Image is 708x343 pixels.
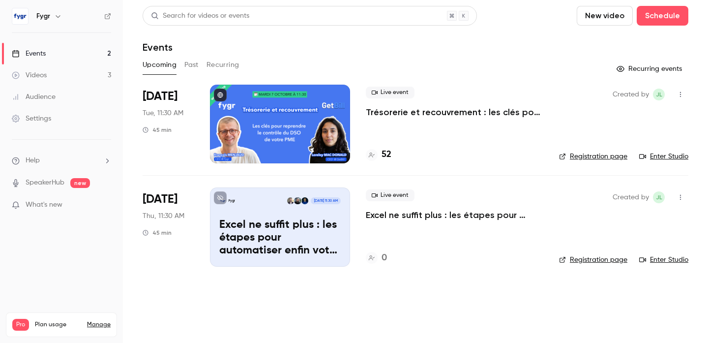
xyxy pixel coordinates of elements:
span: Plan usage [35,321,81,329]
button: Schedule [637,6,688,26]
iframe: Noticeable Trigger [99,201,111,210]
button: Recurring events [612,61,688,77]
a: Trésorerie et recouvrement : les clés pour reprendre le contrôle du DSO de votre PME [366,106,543,118]
span: Jl [656,89,662,100]
img: Jonathan Khalfa [294,197,301,204]
p: Fygr [229,198,235,203]
button: Upcoming [143,57,177,73]
span: Julie le Blanc [653,191,665,203]
div: Oct 23 Thu, 11:30 AM (Europe/Paris) [143,187,194,266]
span: [DATE] [143,191,177,207]
a: Enter Studio [639,255,688,265]
div: Audience [12,92,56,102]
a: Manage [87,321,111,329]
a: Registration page [559,255,627,265]
button: Past [184,57,199,73]
div: 45 min [143,229,172,237]
span: new [70,178,90,188]
a: Enter Studio [639,152,688,161]
a: Registration page [559,152,627,161]
img: Fygr [12,8,28,24]
li: help-dropdown-opener [12,156,111,166]
button: Recurring [206,57,239,73]
span: Tue, 11:30 AM [143,108,183,118]
h4: 0 [382,251,387,265]
span: [DATE] [143,89,177,104]
span: Created by [613,89,649,100]
h6: Fygr [36,11,50,21]
img: François Menjaud [301,197,308,204]
a: 0 [366,251,387,265]
a: Excel ne suffit plus : les étapes pour automatiser enfin votre pilotage financier.FygrFrançois Me... [210,187,350,266]
h4: 52 [382,148,391,161]
span: What's new [26,200,62,210]
div: Videos [12,70,47,80]
span: Thu, 11:30 AM [143,211,184,221]
p: Excel ne suffit plus : les étapes pour automatiser enfin votre pilotage financier. [219,219,341,257]
div: Oct 7 Tue, 11:30 AM (Europe/Paris) [143,85,194,163]
span: Pro [12,319,29,331]
img: Thomas Gazquez [287,197,294,204]
div: Events [12,49,46,59]
span: Help [26,156,40,166]
span: Created by [613,191,649,203]
span: [DATE] 11:30 AM [311,197,340,204]
div: 45 min [143,126,172,134]
span: Live event [366,87,414,98]
a: 52 [366,148,391,161]
span: Live event [366,189,414,201]
button: New video [577,6,633,26]
a: SpeakerHub [26,178,64,188]
h1: Events [143,41,173,53]
a: Excel ne suffit plus : les étapes pour automatiser enfin votre pilotage financier. [366,209,543,221]
span: Jl [656,191,662,203]
div: Search for videos or events [151,11,249,21]
div: Settings [12,114,51,124]
span: Julie le Blanc [653,89,665,100]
